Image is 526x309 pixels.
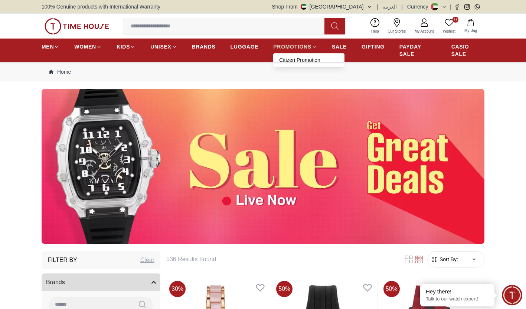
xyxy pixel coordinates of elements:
a: Home [49,68,71,76]
div: Hey there! [426,288,489,295]
h6: 536 Results Found [166,255,395,264]
span: Brands [46,278,65,287]
span: MEN [42,43,54,50]
h3: Filter By [48,256,77,265]
img: United Arab Emirates [301,4,307,10]
span: CASIO SALE [451,43,484,58]
span: BRANDS [192,43,216,50]
span: 100% Genuine products with International Warranty [42,3,160,10]
span: 50 % [383,281,400,297]
p: Talk to our watch expert! [426,296,489,302]
span: WOMEN [74,43,96,50]
span: UNISEX [150,43,171,50]
button: My Bag [460,17,481,35]
span: Our Stores [385,29,409,34]
a: GIFTING [362,40,385,53]
a: Whatsapp [474,4,480,10]
a: SALE [332,40,347,53]
span: PROMOTIONS [273,43,311,50]
span: KIDS [117,43,130,50]
span: 50 % [276,281,293,297]
div: Currency [407,3,431,10]
a: 0Wishlist [438,17,460,36]
span: | [401,3,403,10]
button: Sort By: [431,256,458,263]
a: KIDS [117,40,135,53]
a: CASIO SALE [451,40,484,61]
span: Help [368,29,382,34]
a: BRANDS [192,40,216,53]
span: | [450,3,451,10]
nav: Breadcrumb [42,62,484,82]
span: 30 % [169,281,186,297]
img: ... [42,89,484,244]
span: 0 [453,17,458,23]
a: Citizen Promotion [279,56,339,64]
span: GIFTING [362,43,385,50]
a: Facebook [454,4,460,10]
span: Sort By: [438,256,458,263]
a: PAYDAY SALE [399,40,437,61]
button: Brands [42,273,160,291]
a: PROMOTIONS [273,40,317,53]
span: | [377,3,378,10]
a: UNISEX [150,40,177,53]
div: Chat Widget [502,285,522,305]
button: Shop From[GEOGRAPHIC_DATA] [272,3,372,10]
span: My Bag [461,28,480,33]
a: LUGGAGE [231,40,259,53]
img: ... [45,18,109,34]
span: My Account [412,29,437,34]
span: SALE [332,43,347,50]
a: MEN [42,40,59,53]
span: PAYDAY SALE [399,43,437,58]
a: WOMEN [74,40,102,53]
a: Instagram [464,4,470,10]
button: العربية [382,3,397,10]
a: Our Stores [383,17,410,36]
div: Clear [140,256,154,265]
span: Wishlist [440,29,458,34]
span: LUGGAGE [231,43,259,50]
a: Help [367,17,383,36]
